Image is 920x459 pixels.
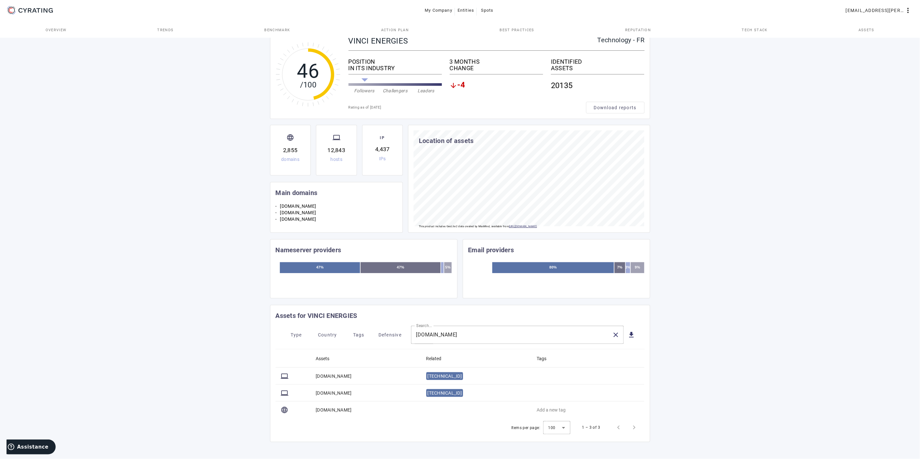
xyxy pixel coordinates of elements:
[343,329,375,341] button: Tags
[509,225,537,228] a: [URL][DOMAIN_NAME]
[311,385,421,401] mat-cell: [DOMAIN_NAME]
[283,146,297,154] div: 2,855
[425,5,453,16] span: My Company
[276,310,357,321] mat-card-title: Assets for VINCI ENERGIES
[311,368,421,385] mat-cell: [DOMAIN_NAME]
[419,136,474,146] mat-card-title: Location of assets
[280,209,398,216] li: [DOMAIN_NAME]
[422,5,455,16] button: My Company
[419,223,538,230] p: This product includes GeoLite2 data created by MaxMind, available from .
[280,203,398,209] li: [DOMAIN_NAME]
[281,389,289,397] mat-icon: computer
[742,28,768,32] span: Tech Stack
[318,330,337,340] span: Country
[551,59,644,65] div: IDENTIFIED
[428,374,462,379] span: [TECHNICAL_ID]
[428,390,462,396] span: [TECHNICAL_ID]
[381,28,409,32] span: Action Plan
[450,59,543,65] div: 3 MONTHS
[481,5,494,16] span: Spots
[904,7,912,14] mat-icon: more_vert
[349,65,442,72] div: IN ITS INDUSTRY
[611,420,626,435] button: Previous page
[297,59,319,83] tspan: 46
[512,425,541,431] div: Items per page:
[612,331,620,339] mat-icon: close
[378,135,386,142] span: IP
[291,330,302,340] span: Type
[537,355,552,362] div: Tags
[276,245,341,255] mat-card-title: Nameserver providers
[450,65,543,72] div: CHANGE
[628,331,636,339] mat-icon: get_app
[458,82,465,89] span: -4
[551,65,644,72] div: ASSETS
[375,145,390,153] div: 4,437
[333,134,340,141] mat-icon: computer
[286,134,294,141] mat-icon: language
[311,401,421,418] mat-cell: [DOMAIN_NAME]
[551,77,644,94] div: 20135
[300,80,316,89] tspan: /100
[455,5,477,16] button: Entities
[281,372,289,380] mat-icon: computer
[594,104,637,111] span: Download reports
[843,5,915,16] button: [EMAIL_ADDRESS][PERSON_NAME][DOMAIN_NAME]
[416,324,432,328] mat-label: Search...
[281,406,289,414] mat-icon: language
[349,59,442,65] div: POSITION
[7,439,56,456] iframe: Ouvre un widget dans lequel vous pouvez trouver plus d’informations
[582,424,600,431] div: 1 – 3 of 3
[537,355,546,362] div: Tags
[379,156,386,161] div: IPs
[281,329,312,341] button: Type
[157,28,173,32] span: Trends
[625,28,651,32] span: Reputation
[312,329,343,341] button: Country
[477,5,498,16] button: Spots
[380,87,411,94] div: Challengers
[349,87,380,94] div: Followers
[426,355,442,362] div: Related
[280,216,398,222] li: [DOMAIN_NAME]
[378,330,402,340] span: Defensive
[426,355,447,362] div: Related
[458,5,474,16] span: Entities
[349,104,586,111] div: Rating as of [DATE]
[468,245,514,255] mat-card-title: Email providers
[316,355,330,362] div: Assets
[411,87,442,94] div: Leaders
[331,157,343,162] div: hosts
[265,28,290,32] span: Benchmark
[450,82,458,89] mat-icon: arrow_downward
[626,420,642,435] button: Next page
[349,37,598,45] div: VINCI ENERGIES
[316,355,336,362] div: Assets
[597,37,645,43] div: Technology - FR
[408,125,650,233] cr-card: Location of assets
[281,157,299,162] div: domains
[537,405,634,414] input: Add a new tag
[375,329,406,341] button: Defensive
[328,146,345,154] div: 12,843
[353,330,364,340] span: Tags
[586,102,645,113] button: Download reports
[846,5,904,16] span: [EMAIL_ADDRESS][PERSON_NAME][DOMAIN_NAME]
[500,28,534,32] span: Best practices
[46,28,67,32] span: Overview
[19,8,53,13] g: CYRATING
[858,28,874,32] span: Assets
[276,188,318,198] mat-card-title: Main domains
[270,181,403,239] cr-card: Main domains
